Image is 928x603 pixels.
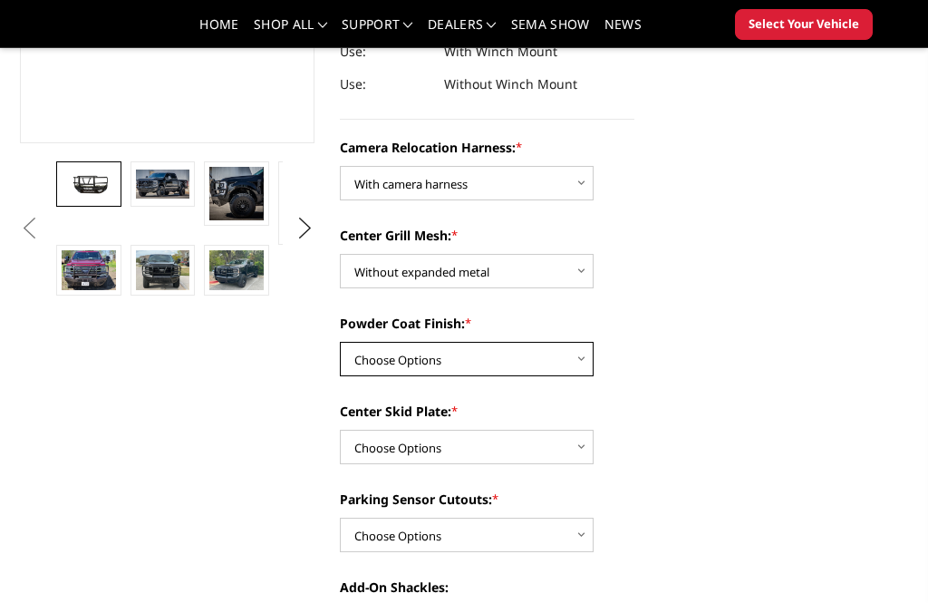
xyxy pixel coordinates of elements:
[340,226,634,245] label: Center Grill Mesh:
[62,250,116,291] img: 2023-2026 Ford F250-350 - T2 Series - Extreme Front Bumper (receiver or winch)
[749,15,859,34] span: Select Your Vehicle
[735,9,873,40] button: Select Your Vehicle
[428,18,497,44] a: Dealers
[444,35,557,68] dd: With Winch Mount
[340,68,430,101] dt: Use:
[604,18,642,44] a: News
[199,18,238,44] a: Home
[340,402,634,421] label: Center Skid Plate:
[62,169,116,199] img: 2023-2026 Ford F250-350 - T2 Series - Extreme Front Bumper (receiver or winch)
[209,250,264,291] img: 2023-2026 Ford F250-350 - T2 Series - Extreme Front Bumper (receiver or winch)
[340,314,634,333] label: Powder Coat Finish:
[444,68,577,101] dd: Without Winch Mount
[340,138,634,157] label: Camera Relocation Harness:
[292,215,319,242] button: Next
[136,250,190,291] img: 2023-2026 Ford F250-350 - T2 Series - Extreme Front Bumper (receiver or winch)
[209,167,264,220] img: 2023-2026 Ford F250-350 - T2 Series - Extreme Front Bumper (receiver or winch)
[340,490,634,509] label: Parking Sensor Cutouts:
[136,170,190,199] img: 2023-2026 Ford F250-350 - T2 Series - Extreme Front Bumper (receiver or winch)
[340,578,634,597] label: Add-On Shackles:
[340,35,430,68] dt: Use:
[342,18,413,44] a: Support
[15,215,43,242] button: Previous
[511,18,590,44] a: SEMA Show
[254,18,327,44] a: shop all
